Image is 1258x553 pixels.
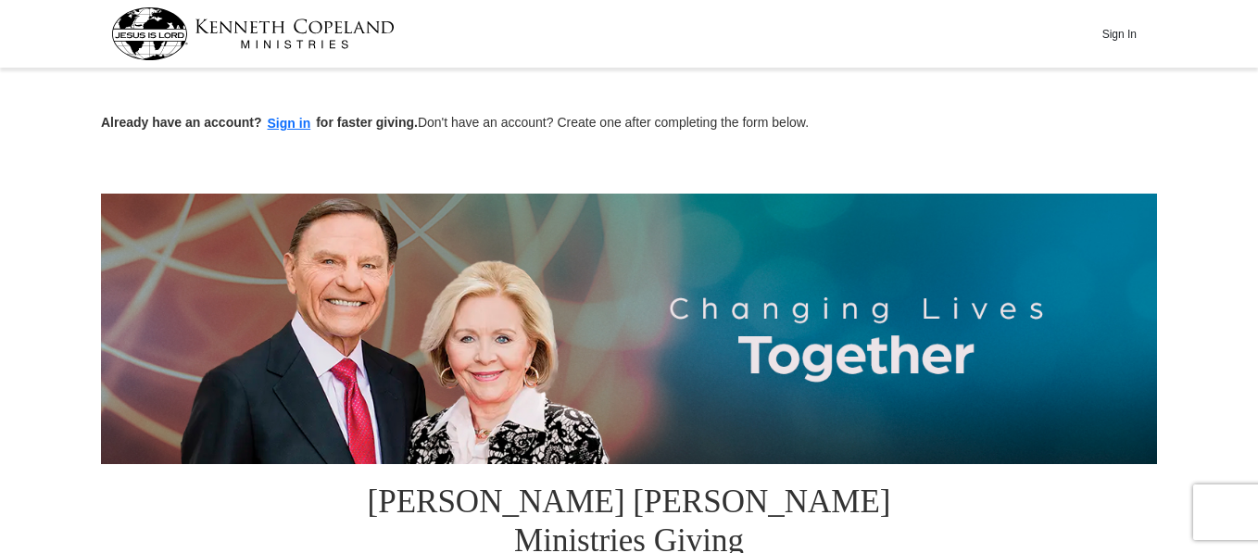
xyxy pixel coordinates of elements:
img: kcm-header-logo.svg [111,7,395,60]
p: Don't have an account? Create one after completing the form below. [101,113,1157,134]
button: Sign in [262,113,317,134]
button: Sign In [1091,19,1147,48]
strong: Already have an account? for faster giving. [101,115,418,130]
